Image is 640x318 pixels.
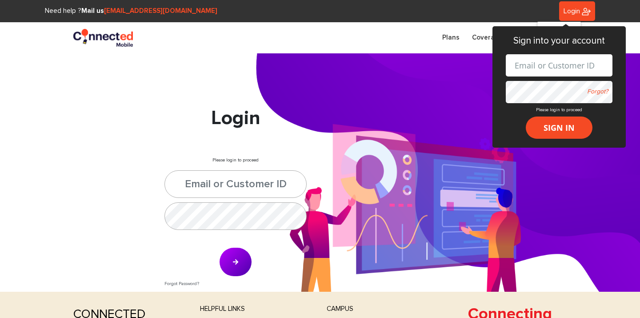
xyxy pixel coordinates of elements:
a: [EMAIL_ADDRESS][DOMAIN_NAME] [104,8,217,14]
h4: Campus [327,305,440,313]
input: Email or Customer ID [164,170,307,198]
div: Please login to proceed [158,107,313,292]
a: Coverage [466,29,509,47]
h3: Sign into your account [506,35,612,46]
span: Login [564,8,580,15]
a: Forgot Password? [164,282,199,286]
h4: Helpful links [200,305,313,313]
a: Plans [436,29,466,47]
button: SIGN IN [526,117,592,139]
input: Email or Customer ID [506,54,612,76]
span: Need help ? [45,8,217,14]
form: Please login to proceed [506,54,612,139]
h1: Login [164,107,307,130]
a: Forgot? [587,89,608,95]
strong: Mail us [81,8,217,14]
